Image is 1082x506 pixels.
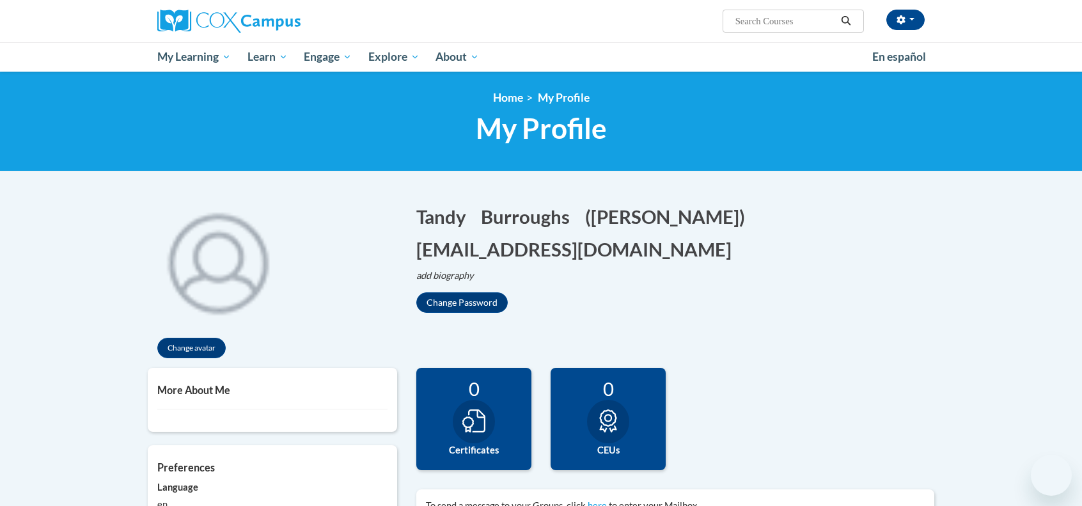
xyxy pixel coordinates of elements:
[157,461,388,473] h5: Preferences
[416,203,474,230] button: Edit first name
[157,480,388,494] label: Language
[864,43,934,70] a: En español
[138,42,944,72] div: Main menu
[148,191,288,331] img: profile avatar
[435,49,479,65] span: About
[416,270,474,281] i: add biography
[560,443,656,457] label: CEUs
[148,191,288,331] div: Click to change the profile picture
[295,42,360,72] a: Engage
[476,111,607,145] span: My Profile
[157,10,301,33] img: Cox Campus
[872,50,926,63] span: En español
[247,49,288,65] span: Learn
[493,91,523,104] a: Home
[886,10,925,30] button: Account Settings
[538,91,590,104] span: My Profile
[428,42,488,72] a: About
[426,443,522,457] label: Certificates
[481,203,578,230] button: Edit last name
[360,42,428,72] a: Explore
[157,338,226,358] button: Change avatar
[157,49,231,65] span: My Learning
[426,377,522,400] div: 0
[560,377,656,400] div: 0
[149,42,239,72] a: My Learning
[304,49,352,65] span: Engage
[416,292,508,313] button: Change Password
[836,13,856,29] button: Search
[585,203,753,230] button: Edit screen name
[239,42,296,72] a: Learn
[1031,455,1072,496] iframe: Button to launch messaging window
[416,269,484,283] button: Edit biography
[734,13,836,29] input: Search Courses
[157,384,388,396] h5: More About Me
[368,49,419,65] span: Explore
[416,236,740,262] button: Edit email address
